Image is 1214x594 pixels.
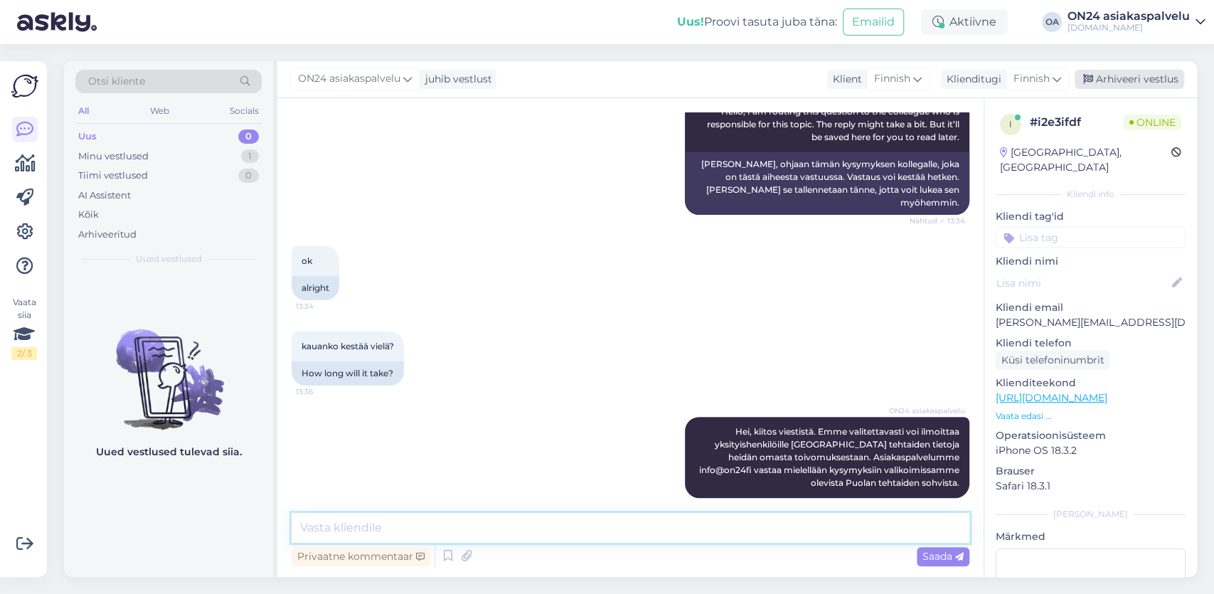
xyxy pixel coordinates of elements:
div: Kliendi info [996,188,1186,201]
span: ok [302,255,312,266]
p: Klienditeekond [996,376,1186,391]
p: Uued vestlused tulevad siia. [96,445,242,460]
span: ON24 asiakaspalvelu [889,405,965,416]
div: juhib vestlust [420,72,492,87]
div: [PERSON_NAME] [996,508,1186,521]
input: Lisa nimi [996,275,1169,291]
p: Märkmed [996,529,1186,544]
div: Arhiveeri vestlus [1075,70,1184,89]
input: Lisa tag [996,227,1186,248]
img: Askly Logo [11,73,38,100]
a: [URL][DOMAIN_NAME] [996,391,1107,404]
div: AI Assistent [78,189,131,203]
span: 13:40 [912,499,965,509]
div: 0 [238,169,259,183]
div: Socials [227,102,262,120]
span: kauanko kestää vielä? [302,341,394,351]
p: Kliendi telefon [996,336,1186,351]
span: Finnish [1013,71,1050,87]
span: i [1009,119,1012,129]
div: Minu vestlused [78,149,149,164]
span: Uued vestlused [136,253,202,265]
div: Privaatne kommentaar [292,547,430,566]
div: Aktiivne [921,9,1008,35]
div: Tiimi vestlused [78,169,148,183]
div: Arhiveeritud [78,228,137,242]
div: OA [1042,12,1062,32]
button: Emailid [843,9,904,36]
div: [PERSON_NAME], ohjaan tämän kysymyksen kollegalle, joka on tästä aiheesta vastuussa. Vastaus voi ... [685,152,969,215]
div: 1 [241,149,259,164]
span: 13:36 [296,386,349,397]
span: Nähtud ✓ 13:34 [910,216,965,226]
div: Uus [78,129,97,144]
div: How long will it take? [292,361,404,386]
div: alright [292,276,339,300]
p: [PERSON_NAME][EMAIL_ADDRESS][DOMAIN_NAME] [996,315,1186,330]
span: ON24 asiakaspalvelu [298,71,400,87]
p: iPhone OS 18.3.2 [996,443,1186,458]
div: [DOMAIN_NAME] [1067,22,1190,33]
span: Hello, I am routing this question to the colleague who is responsible for this topic. The reply m... [707,106,962,142]
span: 13:34 [296,301,349,312]
img: No chats [64,304,273,432]
div: Web [147,102,172,120]
div: Proovi tasuta juba täna: [677,14,837,31]
span: Finnish [874,71,910,87]
div: Vaata siia [11,296,37,360]
span: Online [1124,115,1181,130]
div: All [75,102,92,120]
p: Kliendi nimi [996,254,1186,269]
p: Kliendi email [996,300,1186,315]
span: Hei, kiitos viestistä. Emme valitettavasti voi ilmoittaa yksityishenkilöille [GEOGRAPHIC_DATA] te... [699,426,962,488]
p: Kliendi tag'id [996,209,1186,224]
b: Uus! [677,15,704,28]
div: 2 / 3 [11,347,37,360]
div: Küsi telefoninumbrit [996,351,1110,370]
div: ON24 asiakaspalvelu [1067,11,1190,22]
div: 0 [238,129,259,144]
p: Operatsioonisüsteem [996,428,1186,443]
div: Kõik [78,208,99,222]
p: Brauser [996,464,1186,479]
div: [GEOGRAPHIC_DATA], [GEOGRAPHIC_DATA] [1000,145,1171,175]
div: Klienditugi [941,72,1001,87]
div: Klient [827,72,862,87]
a: ON24 asiakaspalvelu[DOMAIN_NAME] [1067,11,1205,33]
span: Saada [922,550,964,563]
span: Otsi kliente [88,74,145,89]
p: Vaata edasi ... [996,410,1186,423]
p: Safari 18.3.1 [996,479,1186,494]
div: # i2e3ifdf [1030,114,1124,131]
